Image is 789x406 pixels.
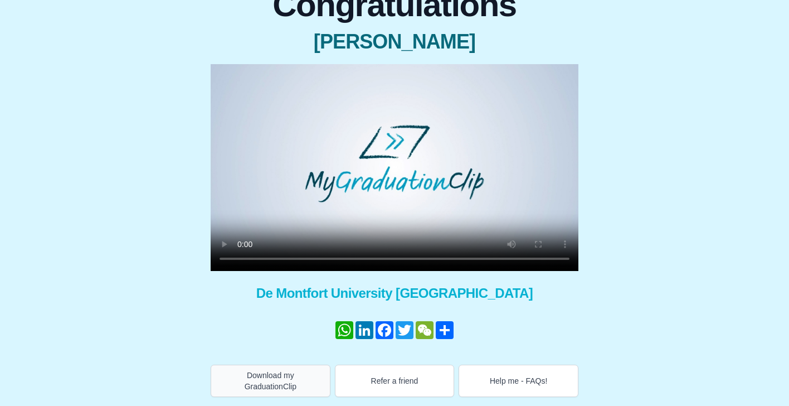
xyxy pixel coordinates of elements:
a: Share [435,321,455,339]
a: Facebook [374,321,394,339]
button: Help me - FAQs! [459,365,578,397]
a: WeChat [415,321,435,339]
a: WhatsApp [334,321,354,339]
button: Download my GraduationClip [211,365,330,397]
button: Refer a friend [335,365,455,397]
span: De Montfort University [GEOGRAPHIC_DATA] [211,284,578,302]
a: Twitter [394,321,415,339]
span: [PERSON_NAME] [211,31,578,53]
a: LinkedIn [354,321,374,339]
